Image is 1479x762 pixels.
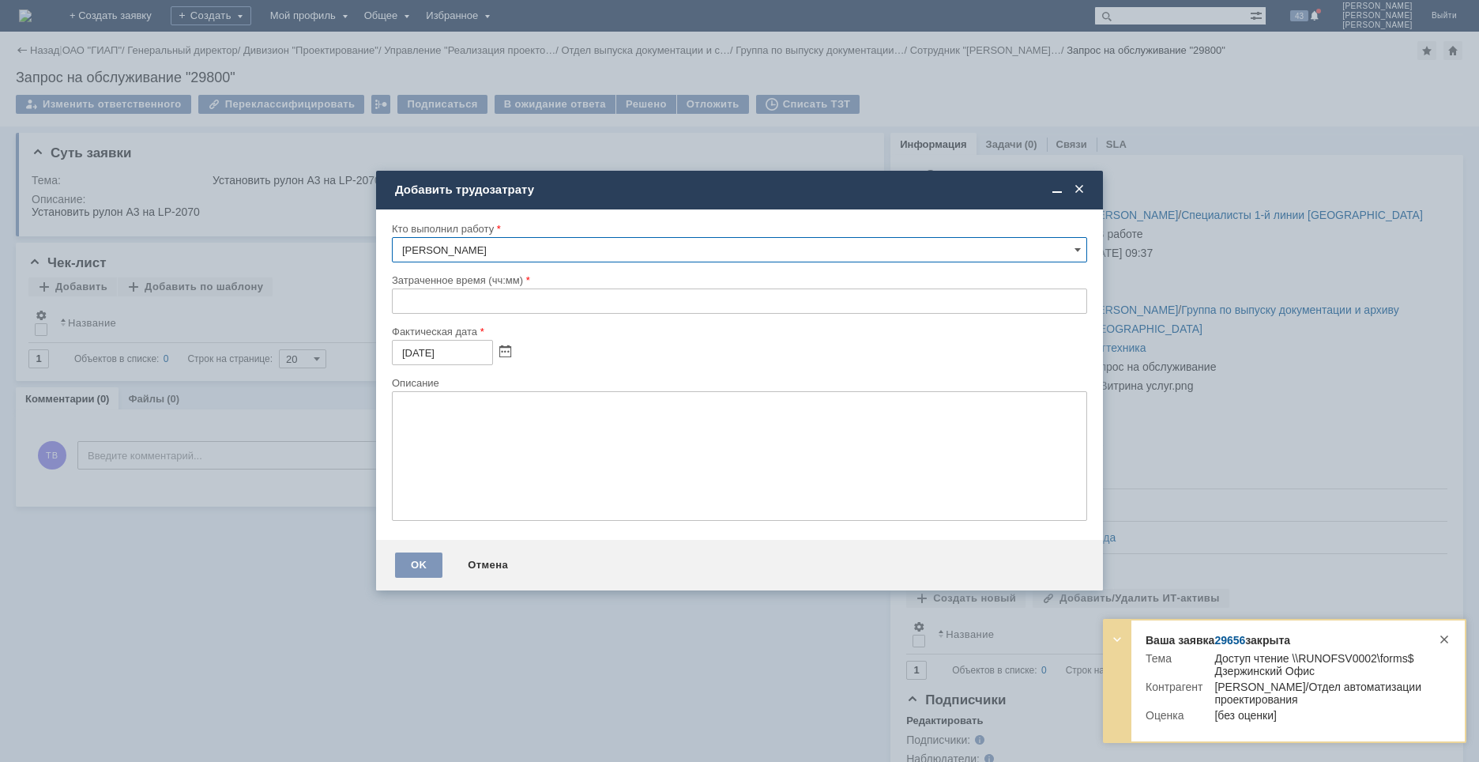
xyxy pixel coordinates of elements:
[1214,634,1245,647] a: 29656
[392,326,1084,337] div: Фактическая дата
[1202,652,1424,681] td: Доступ чтение \\RUNOFSV0002\forms$ Дзержинский Офис
[392,224,1084,234] div: Кто выполнил работу
[1146,652,1202,681] td: Тема
[392,275,1084,285] div: Затраченное время (чч:мм)
[1202,681,1424,709] td: [PERSON_NAME]/Отдел автоматизации проектирования
[1146,681,1202,709] td: Контрагент
[1049,183,1065,197] span: Свернуть (Ctrl + M)
[1108,630,1127,649] div: Свернуть
[1071,183,1087,197] span: Закрыть
[1202,709,1424,725] td: [без оценки]
[1146,634,1290,647] strong: Ваша заявка закрыта
[392,378,1084,388] div: Описание
[1146,709,1202,725] td: Оценка
[1435,630,1454,649] div: Закрыть
[395,183,1087,197] div: Добавить трудозатрату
